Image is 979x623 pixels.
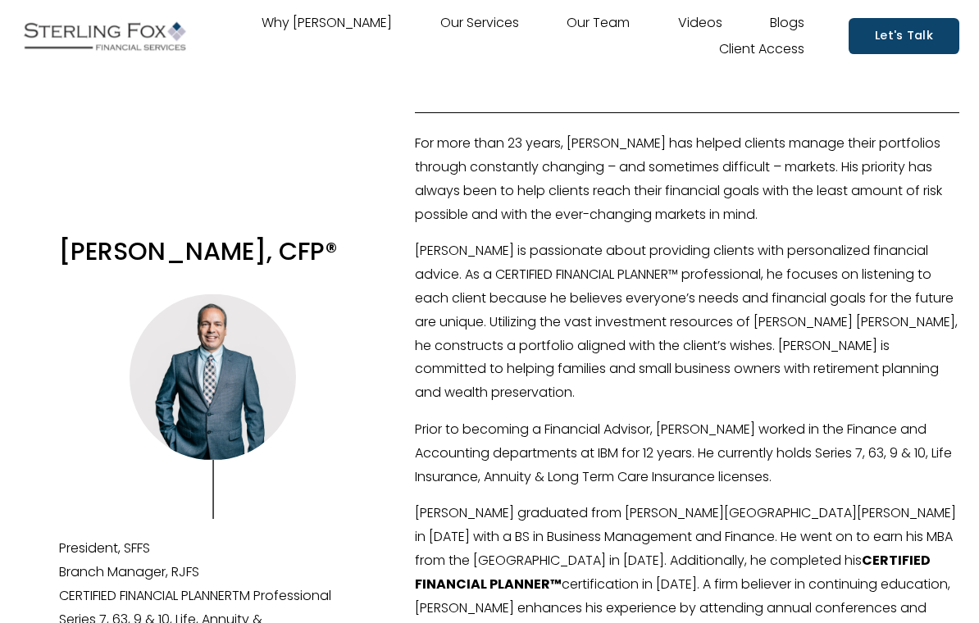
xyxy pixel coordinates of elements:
a: Client Access [719,36,804,62]
a: Why [PERSON_NAME] [262,10,392,36]
a: Our Team [567,10,630,36]
a: Let's Talk [849,18,959,53]
a: Videos [678,10,722,36]
strong: CERTIFIED FINANCIAL PLANNER™ [415,551,933,593]
a: Our Services [440,10,519,36]
img: Sterling Fox Financial Services [20,16,190,57]
p: For more than 23 years, [PERSON_NAME] has helped clients manage their portfolios through constant... [415,132,959,226]
p: Prior to becoming a Financial Advisor, [PERSON_NAME] worked in the Finance and Accounting departm... [415,418,959,489]
a: Blogs [770,10,804,36]
h3: [PERSON_NAME], CFP® [59,235,367,269]
p: [PERSON_NAME] is passionate about providing clients with personalized financial advice. As a CERT... [415,239,959,405]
